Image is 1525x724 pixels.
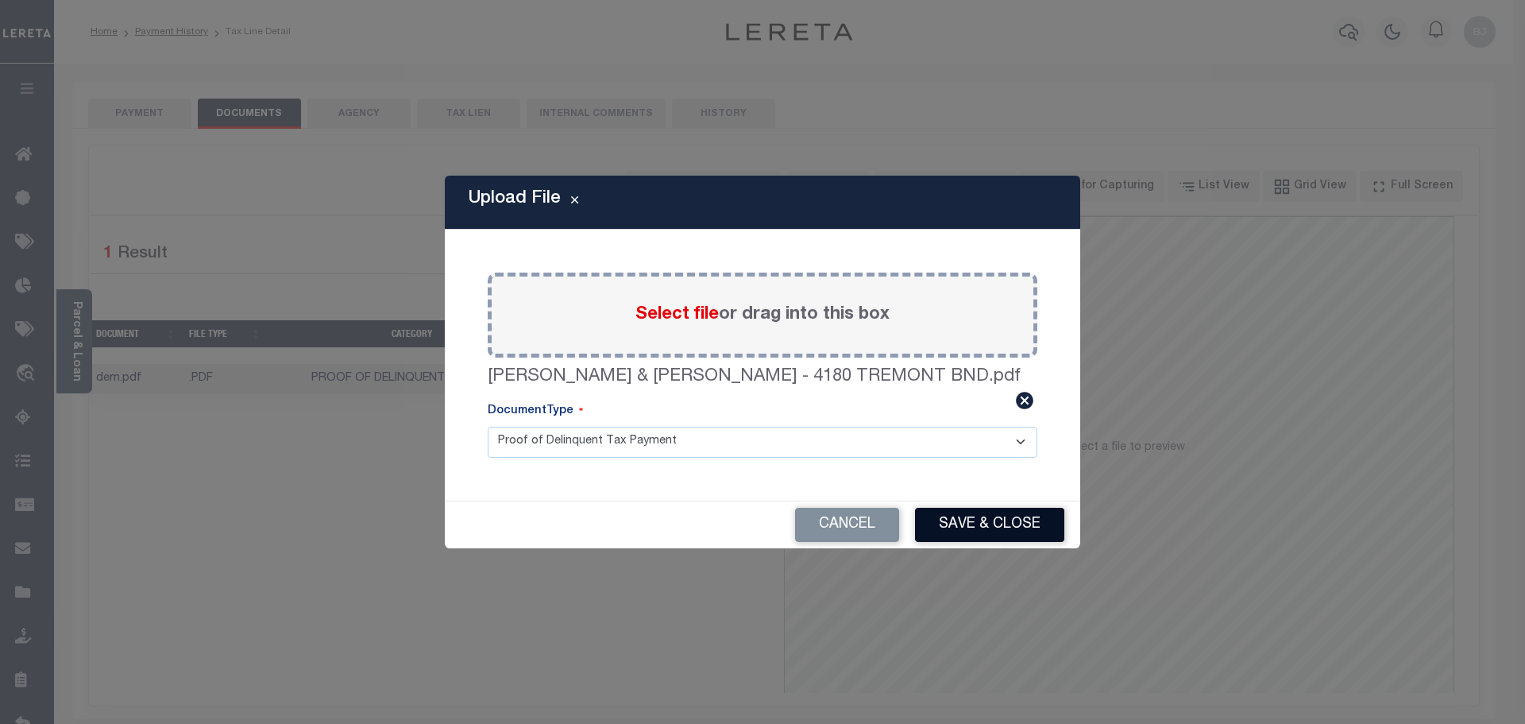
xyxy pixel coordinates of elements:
[635,302,890,328] label: or drag into this box
[561,193,589,212] button: Close
[635,306,719,323] span: Select file
[488,364,1021,390] label: [PERSON_NAME] & [PERSON_NAME] - 4180 TREMONT BND.pdf
[488,403,583,420] label: DocumentType
[469,188,561,209] h5: Upload File
[915,508,1064,542] button: Save & Close
[795,508,899,542] button: Cancel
